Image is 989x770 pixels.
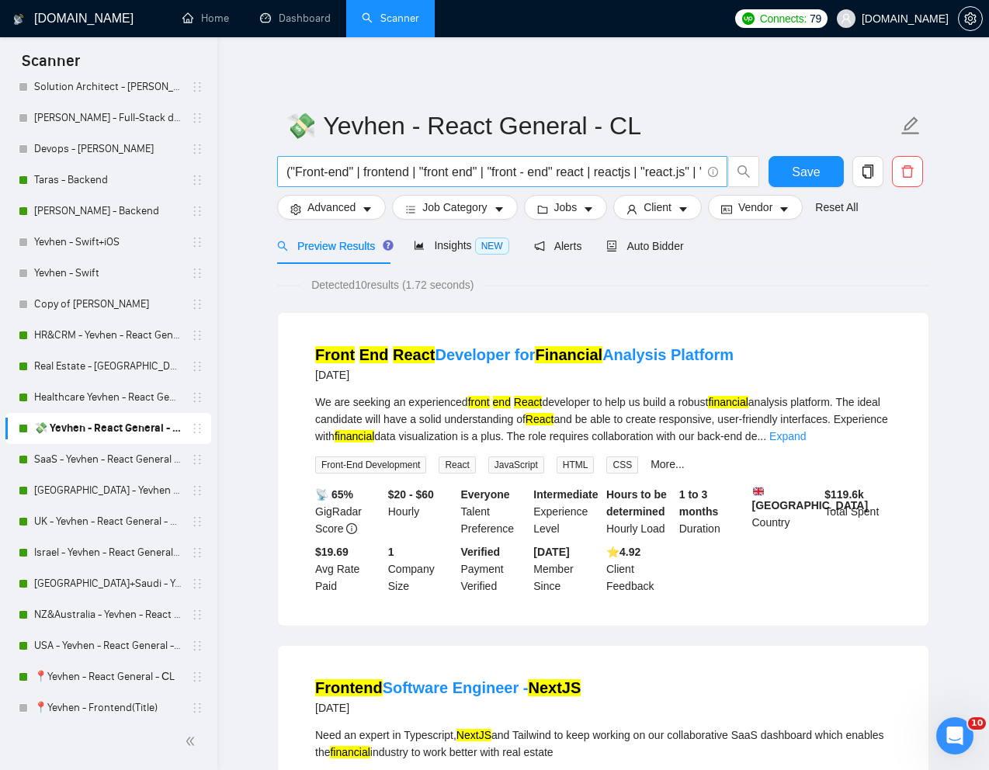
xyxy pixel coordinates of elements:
div: Payment Verified [458,543,531,595]
b: Verified [461,546,501,558]
button: settingAdvancedcaret-down [277,195,386,220]
span: holder [191,640,203,652]
a: Healthcare Yevhen - React General - СL [34,382,182,413]
div: Experience Level [530,486,603,537]
span: edit [901,116,921,136]
a: FrontendSoftware Engineer -NextJS [315,679,581,696]
span: holder [191,81,203,93]
a: SaaS - Yevhen - React General - СL [34,444,182,475]
b: Everyone [461,488,510,501]
span: holder [191,453,203,466]
span: holder [191,391,203,404]
a: Taras - Backend [34,165,182,196]
mark: React [514,396,543,408]
span: React [439,456,475,473]
a: Yevhen - Swift [34,258,182,289]
div: Company Size [385,543,458,595]
span: delete [893,165,922,179]
div: Hourly [385,486,458,537]
span: holder [191,577,203,590]
a: More... [651,458,685,470]
img: upwork-logo.png [742,12,755,25]
button: barsJob Categorycaret-down [392,195,517,220]
span: Alerts [534,240,582,252]
a: Real Estate - [GEOGRAPHIC_DATA] - React General - СL [34,351,182,382]
button: copy [852,156,883,187]
span: idcard [721,203,732,215]
a: homeHome [182,12,229,25]
span: holder [191,329,203,342]
span: holder [191,205,203,217]
a: NZ&Australia - Yevhen - React General - СL [34,599,182,630]
mark: NextJS [456,729,491,741]
b: Hours to be determined [606,488,667,518]
mark: front [468,396,490,408]
span: Detected 10 results (1.72 seconds) [300,276,484,293]
div: Total Spent [821,486,894,537]
button: delete [892,156,923,187]
span: double-left [185,734,200,749]
span: NEW [475,238,509,255]
span: caret-down [362,203,373,215]
span: Connects: [760,10,807,27]
a: Front End ReactDeveloper forFinancialAnalysis Platform [315,346,734,363]
span: search [729,165,758,179]
a: 📍Yevhen - Frontend(Title) [34,692,182,723]
mark: financial [708,396,748,408]
span: holder [191,112,203,124]
a: Copy of [PERSON_NAME] [34,289,182,320]
span: copy [853,165,883,179]
span: holder [191,143,203,155]
span: 10 [968,717,986,730]
span: Jobs [554,199,578,216]
a: HR&CRM - Yevhen - React General - СL [34,320,182,351]
b: ⭐️ 4.92 [606,546,640,558]
button: idcardVendorcaret-down [708,195,803,220]
span: holder [191,702,203,714]
span: holder [191,236,203,248]
b: $20 - $60 [388,488,434,501]
span: caret-down [583,203,594,215]
a: [GEOGRAPHIC_DATA] - Yevhen - React General - СL [34,475,182,506]
img: logo [13,7,24,32]
mark: financial [330,746,370,758]
span: caret-down [494,203,505,215]
span: bars [405,203,416,215]
a: 💸 Yevhen - React General - СL [34,413,182,444]
a: searchScanner [362,12,419,25]
span: area-chart [414,240,425,251]
span: Auto Bidder [606,240,683,252]
span: search [277,241,288,251]
mark: Financial [535,346,602,363]
div: Need an expert in Typescript, and Tailwind to keep working on our collaborative SaaS dashboard wh... [315,727,891,761]
span: caret-down [678,203,689,215]
a: [PERSON_NAME] - Full-Stack dev [34,102,182,134]
a: Reset All [815,199,858,216]
input: Scanner name... [286,106,897,145]
span: holder [191,515,203,528]
div: We are seeking an experienced developer to help us build a robust analysis platform. The ideal ca... [315,394,891,445]
a: Devops - [PERSON_NAME] [34,134,182,165]
a: dashboardDashboard [260,12,331,25]
span: Job Category [422,199,487,216]
div: Hourly Load [603,486,676,537]
span: holder [191,174,203,186]
mark: React [393,346,435,363]
span: ... [757,430,766,442]
div: Client Feedback [603,543,676,595]
span: holder [191,267,203,279]
span: 79 [810,10,821,27]
div: [DATE] [315,699,581,717]
a: setting [958,12,983,25]
a: 📍Yevhen - React General - СL [34,661,182,692]
button: setting [958,6,983,31]
a: Expand [769,430,806,442]
mark: Frontend [315,679,383,696]
img: 🇬🇧 [753,486,764,497]
span: HTML [557,456,595,473]
button: folderJobscaret-down [524,195,608,220]
span: holder [191,298,203,310]
span: holder [191,422,203,435]
div: [DATE] [315,366,734,384]
span: robot [606,241,617,251]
